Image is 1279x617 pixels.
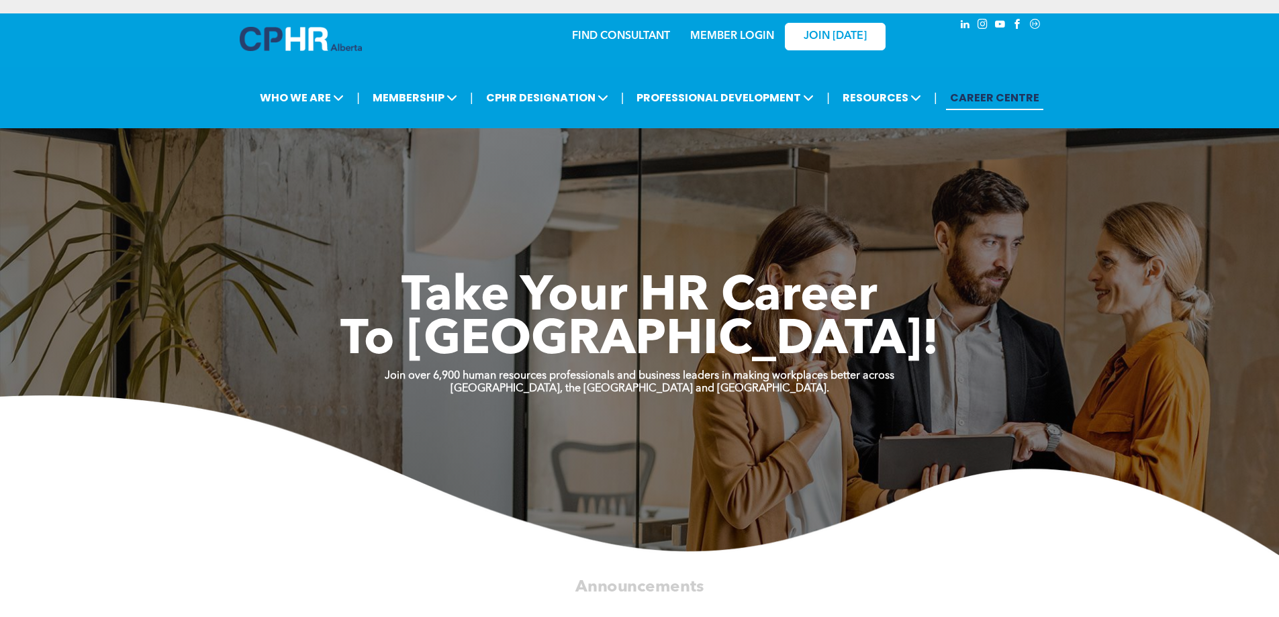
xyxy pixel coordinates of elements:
a: CAREER CENTRE [946,85,1043,110]
span: RESOURCES [839,85,925,110]
span: MEMBERSHIP [369,85,461,110]
strong: [GEOGRAPHIC_DATA], the [GEOGRAPHIC_DATA] and [GEOGRAPHIC_DATA]. [451,383,829,394]
a: MEMBER LOGIN [690,31,774,42]
a: instagram [976,17,990,35]
li: | [621,84,624,111]
strong: Join over 6,900 human resources professionals and business leaders in making workplaces better ac... [385,371,894,381]
li: | [934,84,937,111]
li: | [470,84,473,111]
span: CPHR DESIGNATION [482,85,612,110]
li: | [826,84,830,111]
a: linkedin [958,17,973,35]
img: A blue and white logo for cp alberta [240,27,362,51]
span: PROFESSIONAL DEVELOPMENT [632,85,818,110]
span: To [GEOGRAPHIC_DATA]! [340,317,939,365]
span: Take Your HR Career [401,273,878,322]
span: JOIN [DATE] [804,30,867,43]
span: WHO WE ARE [256,85,348,110]
a: JOIN [DATE] [785,23,886,50]
a: Social network [1028,17,1043,35]
a: facebook [1010,17,1025,35]
li: | [357,84,360,111]
span: Announcements [575,579,704,595]
a: youtube [993,17,1008,35]
a: FIND CONSULTANT [572,31,670,42]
